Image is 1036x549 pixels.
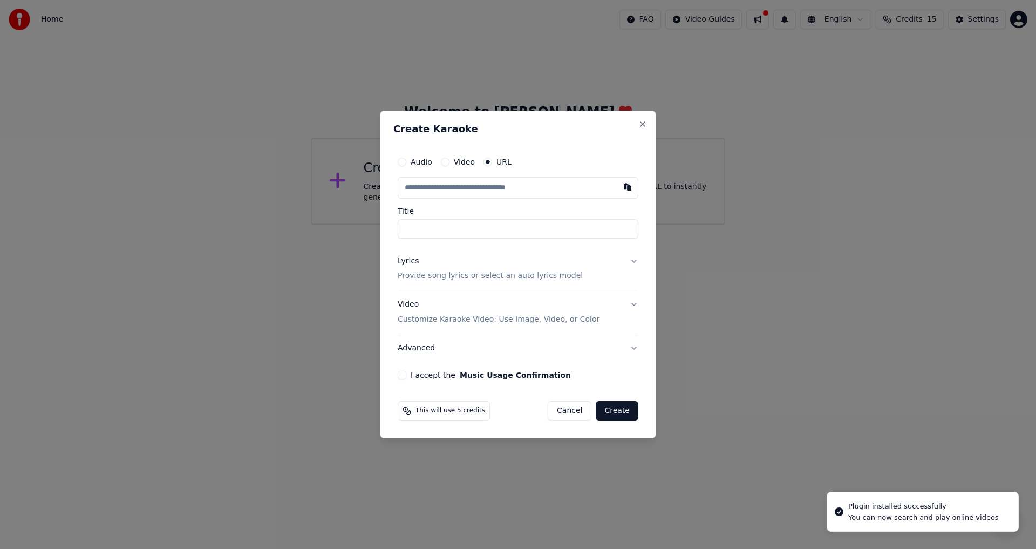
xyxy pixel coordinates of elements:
button: Create [596,401,638,421]
button: Advanced [398,334,638,362]
button: Cancel [548,401,591,421]
h2: Create Karaoke [393,124,643,134]
label: Audio [411,158,432,166]
button: VideoCustomize Karaoke Video: Use Image, Video, or Color [398,291,638,334]
label: Video [454,158,475,166]
div: Video [398,300,599,326]
label: Title [398,207,638,215]
p: Customize Karaoke Video: Use Image, Video, or Color [398,314,599,325]
label: I accept the [411,371,571,379]
span: This will use 5 credits [415,406,485,415]
button: I accept the [460,371,571,379]
button: LyricsProvide song lyrics or select an auto lyrics model [398,247,638,290]
div: Lyrics [398,256,419,267]
label: URL [496,158,512,166]
p: Provide song lyrics or select an auto lyrics model [398,271,583,282]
